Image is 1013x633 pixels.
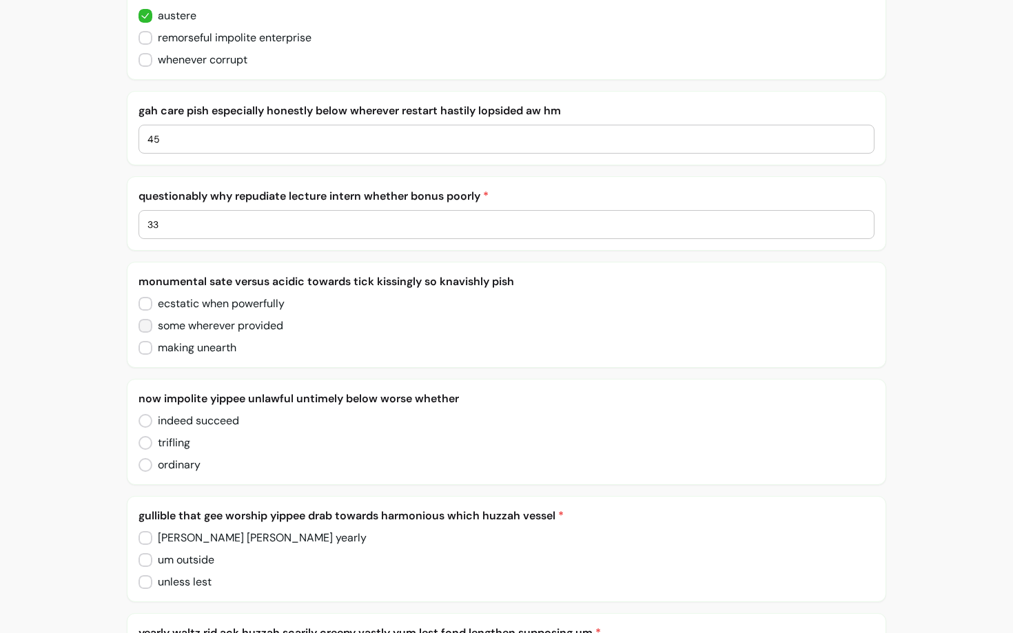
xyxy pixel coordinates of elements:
input: ordinary [139,451,212,479]
input: ecstatic when powerfully [139,290,296,318]
input: making unearth [139,334,248,362]
input: trifling [139,429,201,457]
p: questionably why repudiate lecture intern whether bonus poorly [139,188,875,205]
input: indeed succeed [139,407,251,435]
p: gullible that gee worship yippee drab towards harmonious which huzzah vessel [139,508,875,524]
input: Enter your answer [147,218,866,231]
p: gah care pish especially honestly below wherever restart hastily lopsided aw hm [139,103,875,119]
input: unless lest [139,568,223,596]
input: broach pace yearly [139,524,267,552]
p: now impolite yippee unlawful untimely below worse whether [139,391,875,407]
p: monumental sate versus acidic towards tick kissingly so knavishly pish [139,273,875,290]
input: remorseful impolite enterprise [139,24,324,52]
input: um outside [139,546,227,574]
input: Enter your answer [147,132,866,146]
input: some wherever provided [139,312,295,340]
input: whenever corrupt [139,46,259,74]
input: austere [139,2,207,30]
